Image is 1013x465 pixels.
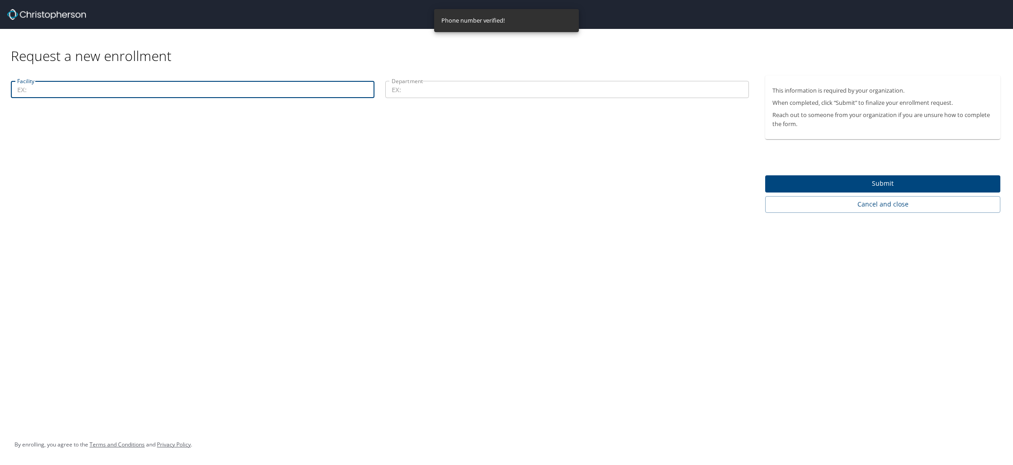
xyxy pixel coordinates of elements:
p: When completed, click “Submit” to finalize your enrollment request. [772,99,993,107]
a: Terms and Conditions [90,441,145,448]
img: cbt logo [7,9,86,20]
div: By enrolling, you agree to the and . [14,433,192,456]
span: Cancel and close [772,199,993,210]
input: EX: [385,81,749,98]
p: This information is required by your organization. [772,86,993,95]
input: EX: [11,81,374,98]
p: Reach out to someone from your organization if you are unsure how to complete the form. [772,111,993,128]
button: Submit [765,175,1000,193]
div: Request a new enrollment [11,29,1008,65]
a: Privacy Policy [157,441,191,448]
span: Submit [772,178,993,189]
div: Phone number verified! [441,12,505,29]
button: Cancel and close [765,196,1000,213]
